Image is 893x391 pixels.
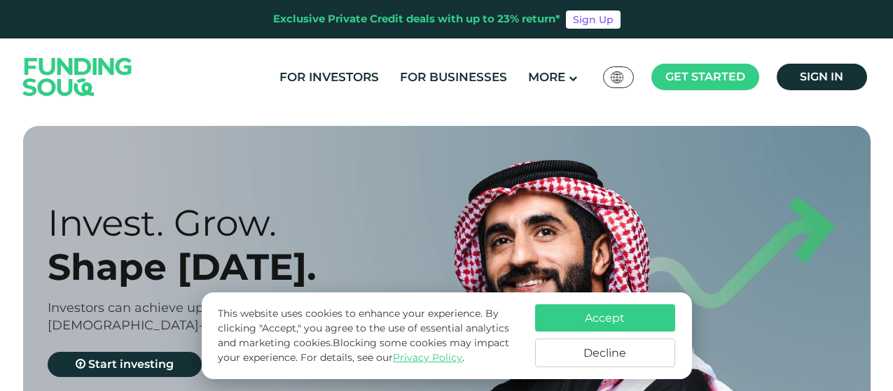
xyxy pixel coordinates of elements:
div: Shape [DATE]. [48,245,471,289]
span: Investors can achieve up to [48,300,220,315]
a: Privacy Policy [393,351,462,364]
a: Sign in [777,64,867,90]
img: Logo [9,41,146,112]
span: Get started [665,70,745,83]
a: Start investing [48,352,202,377]
a: For Businesses [396,66,511,89]
a: For Investors [276,66,382,89]
a: Sign Up [566,10,621,29]
span: Sign in [800,70,843,83]
p: This website uses cookies to enhance your experience. By clicking "Accept," you agree to the use ... [218,306,520,365]
span: Blocking some cookies may impact your experience. [218,336,509,364]
button: Accept [535,304,675,332]
div: Exclusive Private Credit deals with up to 23% return* [273,11,560,27]
div: Invest. Grow. [48,201,471,245]
span: Start investing [88,357,174,371]
span: More [528,70,565,84]
span: For details, see our . [300,351,464,364]
img: SA Flag [611,71,623,83]
span: by financing [DEMOGRAPHIC_DATA]-compliant businesses. [48,300,344,333]
button: Decline [535,339,675,367]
